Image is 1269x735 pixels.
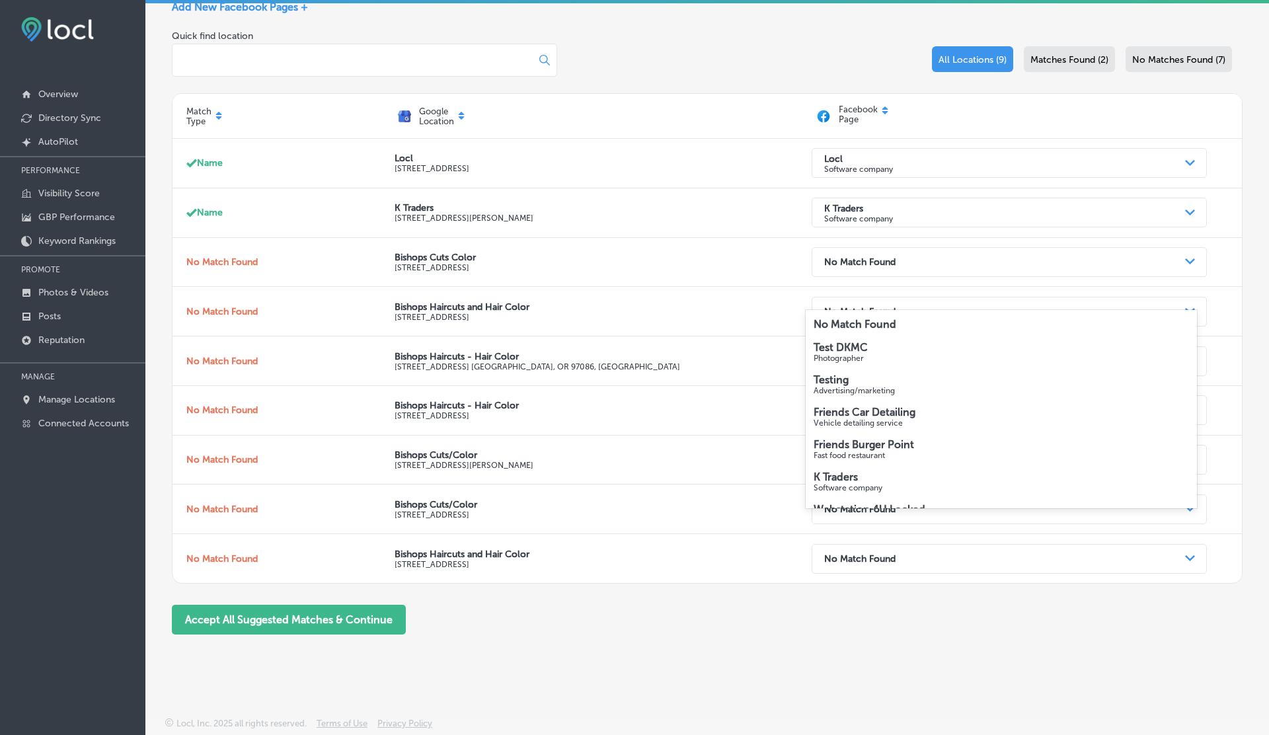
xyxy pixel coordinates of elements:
[38,188,100,199] p: Visibility Score
[172,30,557,42] label: Quick find location
[1030,54,1108,65] span: Matches Found (2)
[395,153,812,164] p: Locl
[395,362,812,371] p: [STREET_ADDRESS] [GEOGRAPHIC_DATA], OR 97086, [GEOGRAPHIC_DATA]
[395,549,812,560] p: Bishops Haircuts and Hair Color
[395,301,812,313] p: Bishops Haircuts and Hair Color
[38,235,116,247] p: Keyword Rankings
[186,306,258,317] p: No Match Found
[186,553,258,564] p: No Match Found
[395,499,812,510] p: Bishops Cuts/Color
[824,256,896,268] strong: No Match Found
[1132,54,1225,65] span: No Matches Found (7)
[814,354,1190,363] p: Photographer
[395,202,812,213] p: K Traders
[824,202,863,213] strong: K Traders
[395,213,812,223] p: [STREET_ADDRESS][PERSON_NAME]
[38,112,101,124] p: Directory Sync
[377,718,432,735] a: Privacy Policy
[395,560,812,569] p: [STREET_ADDRESS]
[814,471,858,483] strong: K Traders
[814,373,849,386] strong: Testing
[824,553,896,564] strong: No Match Found
[824,306,896,317] strong: No Match Found
[814,406,915,418] strong: Friends Car Detailing
[814,483,1190,492] p: Software company
[824,164,893,173] p: Software company
[395,400,812,411] p: Bishops Haircuts - Hair Color
[38,136,78,147] p: AutoPilot
[824,213,893,223] p: Software company
[814,438,914,451] strong: Friends Burger Point
[939,54,1007,65] span: All Locations (9)
[395,411,812,420] p: [STREET_ADDRESS]
[814,418,1190,428] p: Vehicle detailing service
[839,104,878,128] p: Facebook Page
[186,454,258,465] p: No Match Found
[395,449,812,461] p: Bishops Cuts/Color
[395,351,812,362] p: Bishops Haircuts - Hair Color
[186,504,258,515] p: No Match Found
[186,106,211,126] p: Match Type
[172,1,308,13] span: Add New Facebook Pages +
[419,106,454,126] p: Google Location
[186,405,258,416] p: No Match Found
[814,341,868,354] strong: Test DKMC
[176,718,307,728] p: Locl, Inc. 2025 all rights reserved.
[395,313,812,322] p: [STREET_ADDRESS]
[186,356,258,367] p: No Match Found
[38,311,61,322] p: Posts
[172,605,406,635] button: Accept All Suggested Matches & Continue
[814,318,896,330] strong: No Match Found
[21,17,94,42] img: fda3e92497d09a02dc62c9cd864e3231.png
[814,386,1190,395] p: Advertising/marketing
[38,334,85,346] p: Reputation
[197,207,223,218] p: Name
[824,504,896,515] strong: No Match Found
[395,263,812,272] p: [STREET_ADDRESS]
[38,418,129,429] p: Connected Accounts
[38,212,115,223] p: GBP Performance
[395,252,812,263] p: Bishops Cuts Color
[824,153,843,164] strong: Locl
[186,256,258,268] p: No Match Found
[317,718,367,735] a: Terms of Use
[814,503,925,516] strong: Webstation 4U Locked
[38,394,115,405] p: Manage Locations
[197,157,223,169] p: Name
[38,287,108,298] p: Photos & Videos
[38,89,78,100] p: Overview
[395,164,812,173] p: [STREET_ADDRESS]
[814,451,1190,460] p: Fast food restaurant
[395,510,812,520] p: [STREET_ADDRESS]
[395,461,812,470] p: [STREET_ADDRESS][PERSON_NAME]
